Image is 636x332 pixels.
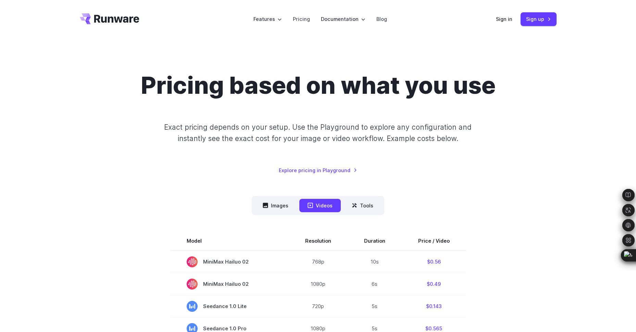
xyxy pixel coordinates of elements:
button: Videos [299,199,341,212]
td: 720p [289,295,348,317]
label: Documentation [321,15,365,23]
th: Price / Video [402,231,466,251]
label: Features [253,15,282,23]
td: $0.49 [402,273,466,295]
span: MiniMax Hailuo 02 [187,256,272,267]
td: 10s [348,251,402,273]
p: Exact pricing depends on your setup. Use the Playground to explore any configuration and instantl... [151,122,485,144]
a: Go to / [80,13,139,24]
span: Seedance 1.0 Lite [187,301,272,312]
a: Pricing [293,15,310,23]
td: $0.56 [402,251,466,273]
td: 5s [348,295,402,317]
a: Blog [376,15,387,23]
th: Duration [348,231,402,251]
a: Sign up [521,12,557,26]
td: 768p [289,251,348,273]
button: Images [254,199,297,212]
th: Model [170,231,289,251]
th: Resolution [289,231,348,251]
span: MiniMax Hailuo 02 [187,279,272,290]
td: 1080p [289,273,348,295]
a: Sign in [496,15,512,23]
h1: Pricing based on what you use [141,71,496,100]
td: $0.143 [402,295,466,317]
a: Explore pricing in Playground [279,166,357,174]
button: Tools [344,199,382,212]
td: 6s [348,273,402,295]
